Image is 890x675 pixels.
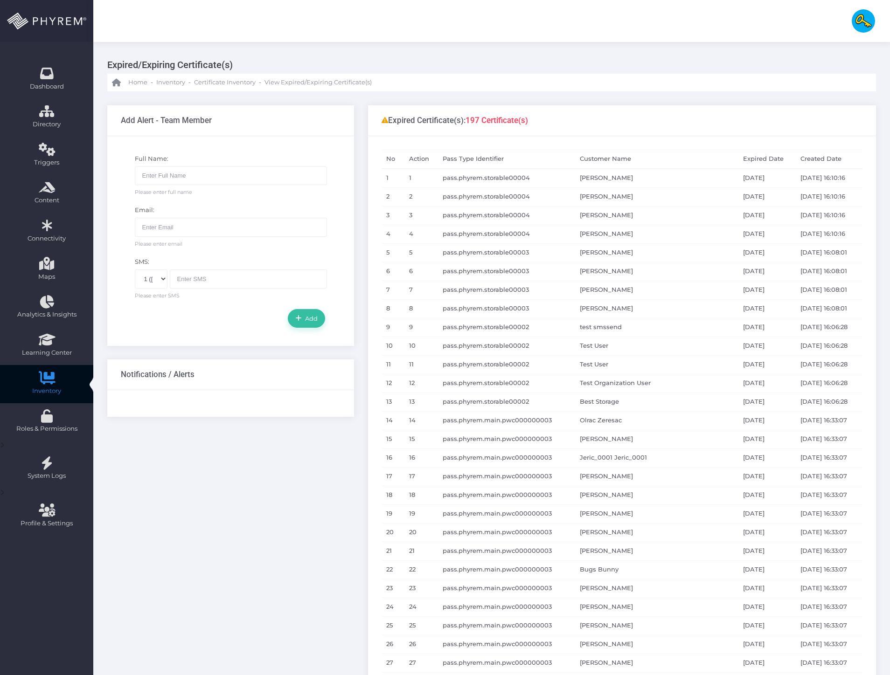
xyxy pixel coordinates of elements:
td: 8 [382,299,404,318]
td: pass.phyrem.storable00004 [438,206,575,225]
td: [DATE] [738,169,796,188]
td: pass.phyrem.storable00004 [438,225,575,243]
td: [PERSON_NAME] [576,299,739,318]
td: 4 [404,225,438,243]
td: [PERSON_NAME] [576,579,739,598]
td: 12 [404,374,438,393]
span: Please enter SMS [135,289,180,300]
td: [DATE] 16:33:07 [796,654,863,672]
td: pass.phyrem.main.pwc000000003 [438,448,575,467]
td: 26 [404,635,438,654]
td: 20 [404,523,438,542]
td: 21 [382,542,404,560]
td: [DATE] [738,486,796,504]
span: Maps [38,272,55,282]
td: 18 [404,486,438,504]
td: Best Storage [576,393,739,411]
span: Learning Center [6,348,87,358]
label: Full Name: [135,154,168,164]
td: pass.phyrem.main.pwc000000003 [438,579,575,598]
td: pass.phyrem.storable00002 [438,355,575,374]
td: pass.phyrem.storable00004 [438,187,575,206]
span: Connectivity [6,234,87,243]
td: [DATE] 16:08:01 [796,281,863,299]
span: Dashboard [30,82,64,91]
td: [DATE] [738,411,796,430]
span: Inventory [156,78,185,87]
td: [DATE] 16:08:01 [796,243,863,262]
input: Enter Full Name [135,166,327,185]
td: pass.phyrem.main.pwc000000003 [438,635,575,654]
td: pass.phyrem.storable00003 [438,281,575,299]
td: [DATE] 16:06:28 [796,318,863,337]
td: 10 [382,337,404,355]
td: [DATE] [738,654,796,672]
td: [PERSON_NAME] [576,262,739,281]
td: 15 [382,430,404,448]
td: [PERSON_NAME] [576,225,739,243]
td: 15 [404,430,438,448]
td: [DATE] 16:33:07 [796,616,863,635]
td: [DATE] 16:33:07 [796,504,863,523]
td: 9 [382,318,404,337]
td: 17 [404,467,438,486]
td: 14 [404,411,438,430]
td: [DATE] 16:33:07 [796,542,863,560]
td: [DATE] [738,523,796,542]
td: pass.phyrem.main.pwc000000003 [438,430,575,448]
td: [DATE] 16:08:01 [796,299,863,318]
td: [DATE] [738,374,796,393]
td: 3 [404,206,438,225]
td: 13 [382,393,404,411]
td: [DATE] 16:33:07 [796,448,863,467]
td: pass.phyrem.main.pwc000000003 [438,411,575,430]
td: [DATE] [738,187,796,206]
td: [DATE] [738,467,796,486]
span: Roles & Permissions [6,424,87,434]
a: Add [288,309,325,328]
span: Analytics & Insights [6,310,87,319]
td: 6 [382,262,404,281]
td: pass.phyrem.main.pwc000000003 [438,486,575,504]
td: pass.phyrem.storable00002 [438,374,575,393]
td: [DATE] [738,579,796,598]
td: pass.phyrem.main.pwc000000003 [438,654,575,672]
td: pass.phyrem.storable00003 [438,299,575,318]
td: 24 [382,598,404,616]
td: 16 [382,448,404,467]
td: 5 [382,243,404,262]
td: [DATE] 16:06:28 [796,337,863,355]
td: 2 [404,187,438,206]
td: [DATE] [738,318,796,337]
td: Bugs Bunny [576,560,739,579]
td: [PERSON_NAME] [576,206,739,225]
td: 20 [382,523,404,542]
td: pass.phyrem.storable00003 [438,262,575,281]
td: [PERSON_NAME] [576,598,739,616]
td: [DATE] 16:10:16 [796,169,863,188]
td: pass.phyrem.main.pwc000000003 [438,542,575,560]
td: pass.phyrem.main.pwc000000003 [438,598,575,616]
td: 7 [404,281,438,299]
td: [DATE] [738,542,796,560]
span: Profile & Settings [21,519,73,528]
td: 22 [404,560,438,579]
td: [DATE] 16:08:01 [796,262,863,281]
td: Test Organization User [576,374,739,393]
td: [DATE] [738,393,796,411]
td: [DATE] [738,337,796,355]
td: 10 [404,337,438,355]
b: 197 Certificate(s) [466,116,528,125]
input: Enter SMS [170,269,327,288]
span: Home [128,78,147,87]
td: pass.phyrem.main.pwc000000003 [438,523,575,542]
a: Home [112,74,147,91]
h3: Expired Certificate(s): [382,116,528,125]
td: 19 [382,504,404,523]
td: pass.phyrem.storable00003 [438,243,575,262]
td: 4 [382,225,404,243]
td: 11 [404,355,438,374]
td: [PERSON_NAME] [576,523,739,542]
td: 8 [404,299,438,318]
th: Expired Date [738,150,796,169]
